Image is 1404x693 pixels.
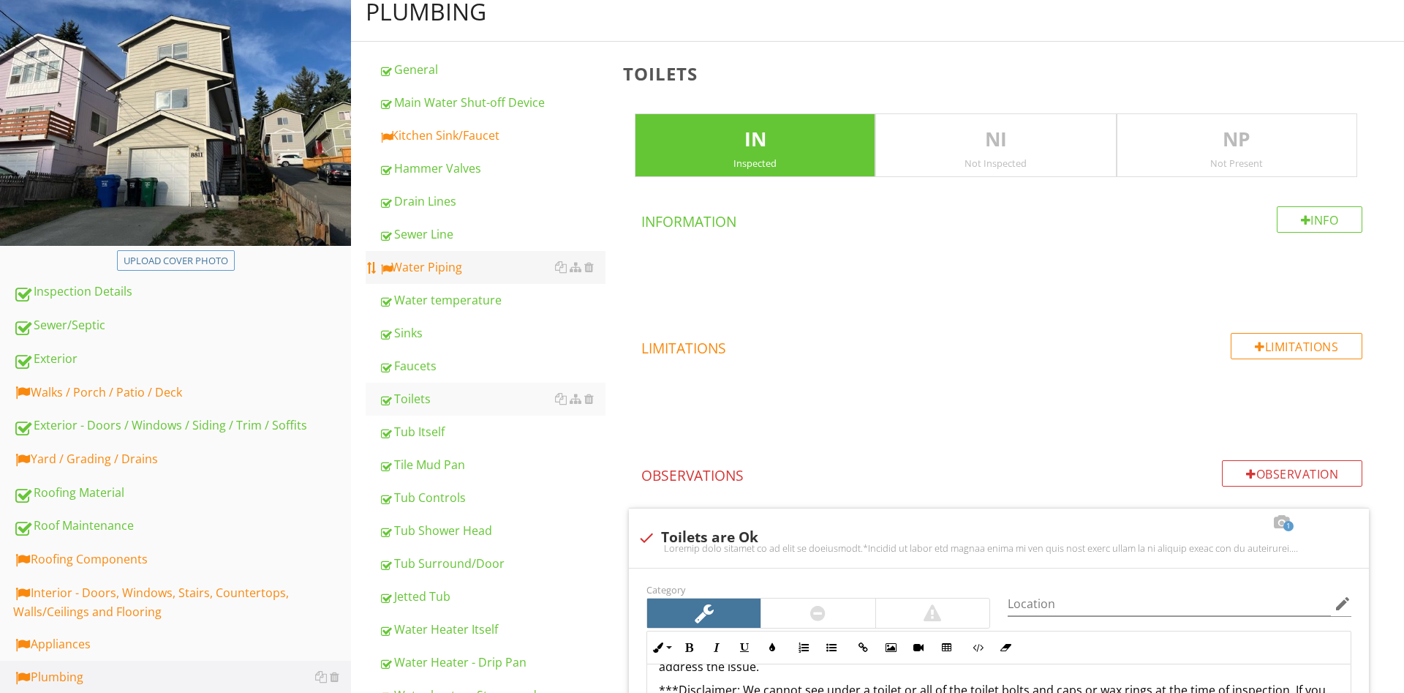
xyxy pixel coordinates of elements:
div: Not Inspected [876,157,1115,169]
p: IN [635,125,875,154]
div: Upload cover photo [124,254,228,269]
div: Inspection Details [13,282,351,301]
div: Not Present [1117,157,1356,169]
button: Underline (Ctrl+U) [731,634,758,662]
div: Water Heater Itself [379,621,605,638]
button: Italic (Ctrl+I) [703,634,731,662]
button: Insert Table [932,634,960,662]
button: Colors [758,634,786,662]
div: Inspected [635,157,875,169]
div: Sinks [379,324,605,342]
div: Tub Shower Head [379,522,605,539]
button: Insert Video [905,634,932,662]
div: Sewer/Septic [13,316,351,335]
button: Insert Image (Ctrl+P) [877,634,905,662]
div: Interior - Doors, Windows, Stairs, Countertops, Walls/Ceilings and Flooring [13,584,351,621]
p: NI [876,125,1115,154]
p: NP [1117,125,1356,154]
div: Main Water Shut-off Device [379,94,605,111]
div: Appliances [13,635,351,654]
div: Water Piping [379,258,605,276]
label: Category [646,583,685,596]
div: Hammer Valves [379,160,605,177]
div: Water Heater - Drip Pan [379,653,605,671]
div: Toilets [379,390,605,408]
div: Exterior - Doors / Windows / Siding / Trim / Soffits [13,416,351,435]
div: Info [1277,206,1363,233]
button: Unordered List [818,634,845,662]
button: Inline Style [647,634,675,662]
h3: Toilets [623,64,1381,83]
h4: Information [641,206,1362,231]
div: Jetted Tub [379,588,605,605]
div: Walks / Porch / Patio / Deck [13,383,351,402]
h4: Limitations [641,333,1362,358]
div: Roofing Components [13,550,351,569]
div: Water temperature [379,291,605,309]
button: Bold (Ctrl+B) [675,634,703,662]
div: Limitations [1231,333,1362,359]
button: Ordered List [790,634,818,662]
div: Tub Controls [379,489,605,506]
button: Clear Formatting [992,634,1019,662]
div: Sewer Line [379,225,605,243]
div: Kitchen Sink/Faucet [379,127,605,144]
button: Insert Link (Ctrl+K) [849,634,877,662]
h4: Observations [641,460,1362,485]
input: Location [1008,592,1331,616]
div: Tub Surround/Door [379,555,605,572]
div: Tub Itself [379,423,605,441]
button: Code View [964,634,992,662]
div: Roofing Material [13,484,351,503]
div: General [379,61,605,78]
div: Faucets [379,357,605,375]
div: Roof Maintenance [13,517,351,536]
i: edit [1334,595,1351,613]
div: Loremip dolo sitamet co ad elit se doeiusmodt.*Incidid ut labor etd magnaa enima mi ven quis nost... [638,542,1360,554]
div: Plumbing [13,668,351,687]
div: Yard / Grading / Drains [13,450,351,469]
div: Tile Mud Pan [379,456,605,473]
div: Exterior [13,350,351,369]
span: 1 [1283,521,1294,531]
div: Drain Lines [379,192,605,210]
div: Observation [1222,460,1362,487]
button: Upload cover photo [117,250,235,271]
